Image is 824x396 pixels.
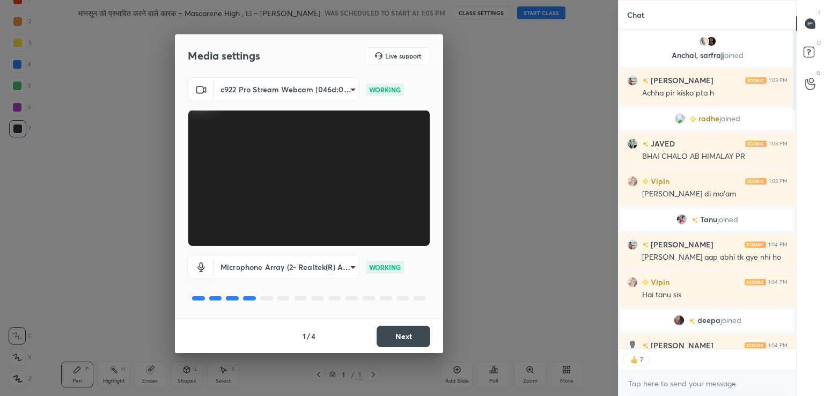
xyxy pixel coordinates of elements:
[649,75,713,86] h6: [PERSON_NAME]
[642,343,649,349] img: no-rating-badge.077c3623.svg
[649,239,713,250] h6: [PERSON_NAME]
[642,151,788,162] div: BHAI CHALO AB HIMALAY PR
[385,53,421,59] h5: Live support
[619,30,796,349] div: grid
[214,77,359,101] div: c922 Pro Stream Webcam (046d:085c)
[745,141,767,147] img: iconic-light.a09c19a4.png
[769,178,788,185] div: 1:03 PM
[649,175,669,187] h6: Vipin
[214,255,359,279] div: c922 Pro Stream Webcam (046d:085c)
[689,318,695,324] img: no-rating-badge.077c3623.svg
[706,36,717,47] img: 274c62d563bc401a9eda1ac430d7fae8.jpg
[690,116,696,122] img: Learner_Badge_beginner_1_8b307cf2a0.svg
[642,189,788,200] div: [PERSON_NAME] di ma'am
[628,51,787,60] p: Anchal, sarfraj
[817,39,821,47] p: D
[745,77,767,84] img: iconic-light.a09c19a4.png
[720,316,741,325] span: joined
[303,331,306,342] h4: 1
[642,78,649,84] img: no-rating-badge.077c3623.svg
[642,252,788,263] div: [PERSON_NAME] aap abhi tk gye nhi ho
[627,176,638,187] img: f28ed427aebd48f4bc5151155dbe1fcf.jpg
[769,77,788,84] div: 1:03 PM
[369,85,401,94] p: WORKING
[676,214,687,225] img: 478c5cd0147d4935a8fd3440402768a5.jpg
[674,315,685,326] img: c463b712eadf4dcfa3b3662967d3cac3.jpg
[649,138,675,149] h6: JAVED
[719,114,740,123] span: joined
[745,342,766,349] img: iconic-light.a09c19a4.png
[818,9,821,17] p: T
[642,178,649,185] img: Learner_Badge_beginner_1_8b307cf2a0.svg
[369,262,401,272] p: WORKING
[619,1,653,29] p: Chat
[745,241,766,248] img: iconic-light.a09c19a4.png
[697,316,720,325] span: deepa
[311,331,315,342] h4: 4
[642,242,649,248] img: no-rating-badge.077c3623.svg
[642,141,649,147] img: no-rating-badge.077c3623.svg
[627,277,638,288] img: f28ed427aebd48f4bc5151155dbe1fcf.jpg
[698,114,719,123] span: radhe
[769,141,788,147] div: 1:03 PM
[768,342,788,349] div: 1:04 PM
[629,354,639,365] img: thumbs_up.png
[639,355,644,364] div: 7
[627,340,638,351] img: default.png
[745,279,766,285] img: iconic-light.a09c19a4.png
[188,49,260,63] h2: Media settings
[691,217,698,223] img: no-rating-badge.077c3623.svg
[700,215,717,224] span: Tanu
[627,138,638,149] img: d3becdec0278475f9c14a73be83cb8a6.jpg
[627,239,638,250] img: 25e9c11cacbc4f0e825a20759ec7bb6d.jpg
[642,290,788,300] div: Hai tanu sis
[717,215,738,224] span: joined
[642,88,788,99] div: Achha pir kisko pta h
[642,279,649,285] img: Learner_Badge_beginner_1_8b307cf2a0.svg
[627,75,638,86] img: 25e9c11cacbc4f0e825a20759ec7bb6d.jpg
[745,178,767,185] img: iconic-light.a09c19a4.png
[307,331,310,342] h4: /
[816,69,821,77] p: G
[723,50,744,60] span: joined
[698,36,709,47] img: b463775b5c0949e9968f10f87f476e2b.jpg
[768,279,788,285] div: 1:04 PM
[377,326,430,347] button: Next
[649,340,713,351] h6: [PERSON_NAME]
[649,276,669,288] h6: Vipin
[768,241,788,248] div: 1:04 PM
